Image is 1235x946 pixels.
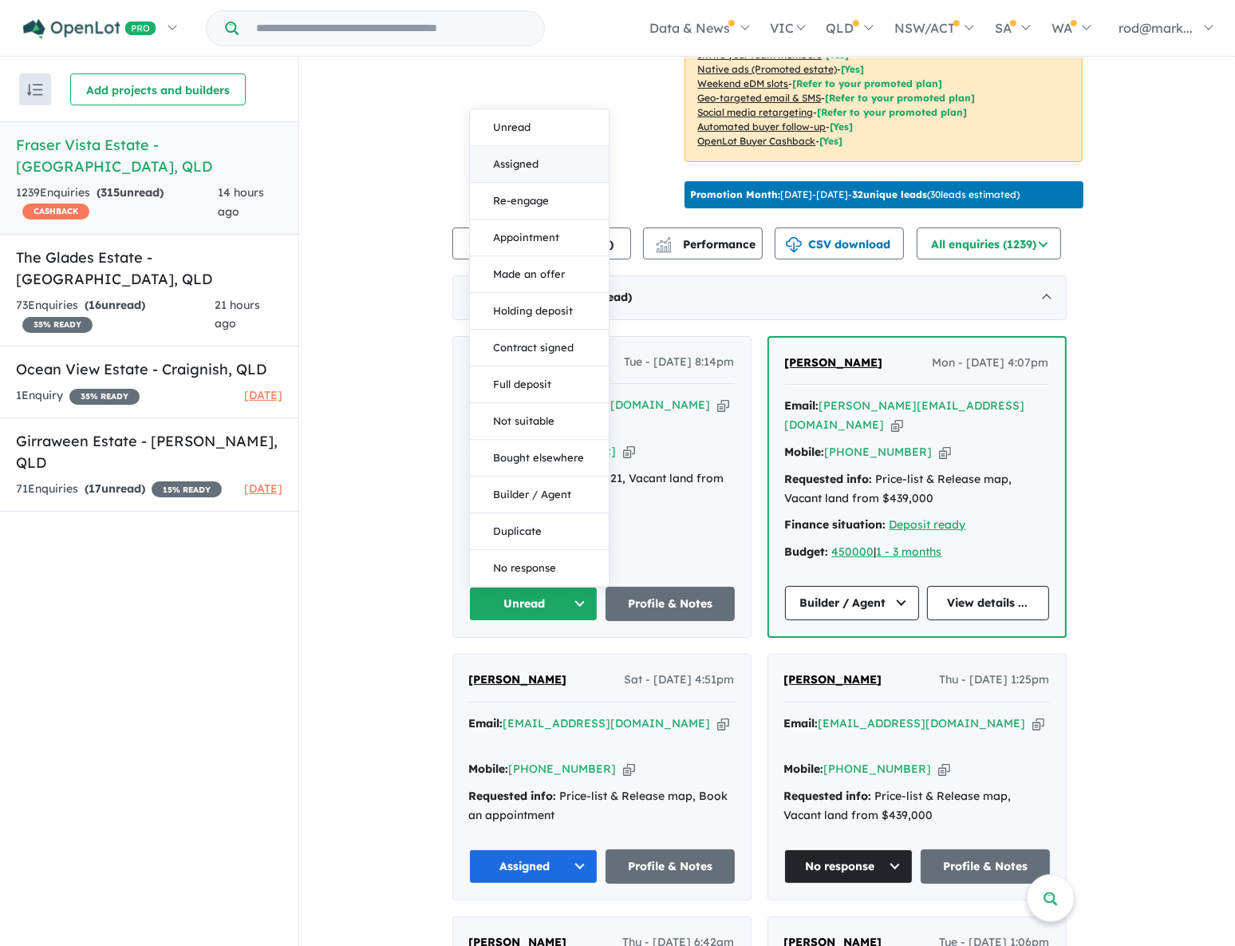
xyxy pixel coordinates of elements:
button: Builder / Agent [470,477,609,513]
h5: Girraween Estate - [PERSON_NAME] , QLD [16,430,282,473]
span: [ Yes ] [827,49,850,61]
button: Copy [623,443,635,460]
u: Native ads (Promoted estate) [698,63,838,75]
a: Deposit ready [890,517,966,532]
div: [DATE] [452,275,1067,320]
h5: Ocean View Estate - Craignish , QLD [16,358,282,380]
button: No response [470,550,609,586]
span: 14 hours ago [218,185,264,219]
b: 32 unique leads [853,188,928,200]
div: 1 Enquir y [16,386,140,406]
strong: ( unread) [85,481,145,496]
button: Full deposit [470,366,609,403]
span: 35 % READY [22,317,93,333]
button: Unread [469,587,598,621]
a: Profile & Notes [921,849,1050,884]
strong: Finance situation: [785,517,886,532]
span: [Refer to your promoted plan] [826,92,976,104]
button: Copy [938,761,950,778]
strong: Requested info: [785,472,873,486]
strong: Email: [469,716,503,730]
u: Automated buyer follow-up [698,121,827,133]
button: All enquiries (1239) [917,228,1061,259]
button: Assigned [470,146,609,183]
button: Copy [1032,715,1044,732]
button: Copy [623,761,635,778]
strong: Mobile: [785,445,825,459]
span: [PERSON_NAME] [785,355,883,370]
button: Holding deposit [470,293,609,330]
span: [Yes] [842,63,865,75]
button: No response [784,849,913,884]
u: Invite your team members [698,49,823,61]
span: [DATE] [244,481,282,496]
button: Performance [643,228,763,259]
h5: The Glades Estate - [GEOGRAPHIC_DATA] , QLD [16,247,282,290]
span: [Refer to your promoted plan] [818,106,968,118]
button: Contract signed [470,330,609,366]
strong: Email: [785,398,819,413]
span: [Yes] [820,135,843,147]
h5: Fraser Vista Estate - [GEOGRAPHIC_DATA] , QLD [16,134,282,177]
a: 450000 [832,544,874,559]
span: 315 [101,185,120,200]
span: [Refer to your promoted plan] [793,77,943,89]
img: bar-chart.svg [656,242,672,252]
strong: Email: [784,716,819,730]
span: 16 [89,298,101,312]
button: Builder / Agent [785,586,919,620]
span: 35 % READY [69,389,140,405]
a: [PHONE_NUMBER] [509,762,617,776]
img: Openlot PRO Logo White [23,19,156,39]
img: download icon [786,237,802,253]
span: Sat - [DATE] 4:51pm [625,671,735,690]
button: CSV download [775,228,904,259]
button: Team member settings (3) [452,228,631,259]
b: Promotion Month: [691,188,781,200]
button: Made an offer [470,256,609,293]
p: [DATE] - [DATE] - ( 30 leads estimated) [691,188,1020,202]
button: Copy [939,444,951,461]
button: Bought elsewhere [470,440,609,477]
strong: Mobile: [469,762,509,776]
img: line-chart.svg [656,237,670,246]
span: [PERSON_NAME] [784,672,882,687]
a: [PHONE_NUMBER] [509,444,617,458]
button: Assigned [469,849,598,884]
button: Not suitable [470,403,609,440]
a: [EMAIL_ADDRESS][DOMAIN_NAME] [819,716,1026,730]
span: Tue - [DATE] 8:14pm [625,353,735,372]
span: Mon - [DATE] 4:07pm [933,354,1049,373]
span: [PERSON_NAME] [469,672,567,687]
span: rod@mark... [1119,20,1193,36]
span: 21 hours ago [215,298,260,331]
a: 1 - 3 months [877,544,942,559]
div: Unread [469,109,610,587]
strong: Requested info: [469,789,557,803]
div: 71 Enquir ies [16,480,222,499]
strong: ( unread) [97,185,164,200]
a: [EMAIL_ADDRESS][DOMAIN_NAME] [503,398,711,412]
div: 1239 Enquir ies [16,184,218,222]
u: Weekend eDM slots [698,77,789,89]
a: [PERSON_NAME] [784,671,882,690]
a: View details ... [927,586,1049,620]
u: Geo-targeted email & SMS [698,92,822,104]
input: Try estate name, suburb, builder or developer [242,11,541,46]
a: [PHONE_NUMBER] [824,762,932,776]
a: [PERSON_NAME][EMAIL_ADDRESS][DOMAIN_NAME] [785,398,1025,432]
img: sort.svg [27,84,43,96]
a: [PERSON_NAME] [785,354,883,373]
div: | [785,543,1049,562]
button: Re-engage [470,183,609,220]
span: 15 % READY [152,481,222,497]
button: Appointment [470,220,609,256]
button: Copy [717,397,729,414]
strong: ( unread) [85,298,145,312]
span: CASHBACK [22,204,89,220]
span: [DATE] [244,388,282,402]
div: Price-list & Release map, Vacant land from $439,000 [784,787,1050,825]
a: Profile & Notes [606,849,735,884]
